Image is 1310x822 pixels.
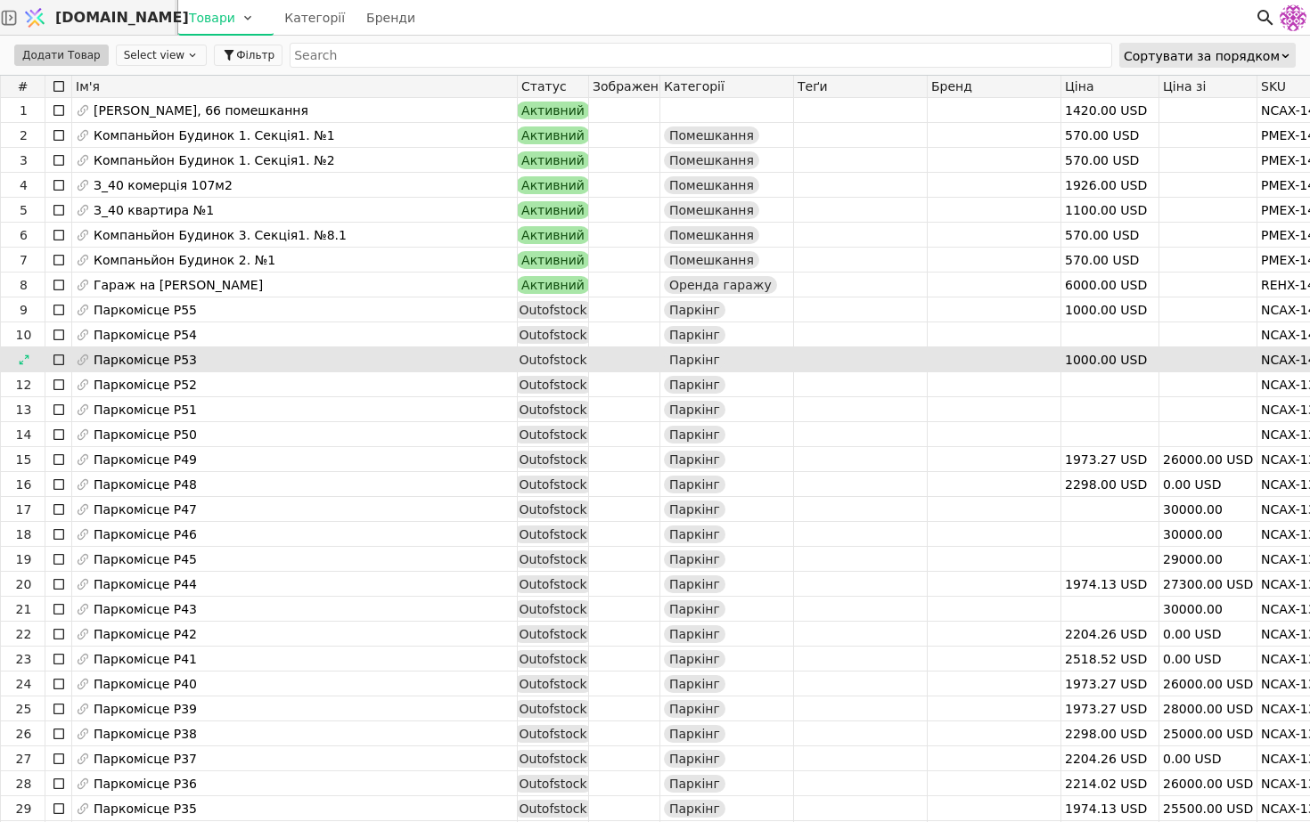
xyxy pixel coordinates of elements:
span: Паркомісце P40 [94,671,197,696]
span: Outofstock [519,575,586,593]
div: 6000.00 USD [1061,273,1159,297]
span: [PERSON_NAME], 66 помешкання [94,98,308,123]
input: Search [290,43,1112,68]
span: Паркомісце P36 [94,771,197,796]
span: Ціна [1065,79,1094,94]
div: 570.00 USD [1061,223,1159,248]
span: Outofstock [519,401,586,419]
div: 1000.00 USD [1061,297,1159,322]
span: Паркінг [669,550,720,568]
div: 2204.26 USD [1061,746,1159,771]
span: Паркінг [669,800,720,818]
span: Паркінг [669,750,720,768]
div: 2204.26 USD [1061,622,1159,647]
div: 23 [3,647,45,671]
span: Outofstock [519,725,586,743]
div: 26000.00 USD [1159,771,1257,796]
span: Паркомісце P50 [94,422,197,447]
div: 1 [3,98,45,123]
button: Фільтр [214,45,282,66]
span: Паркомісце P52 [94,372,197,397]
a: [DOMAIN_NAME] [18,1,178,35]
span: Паркінг [669,401,720,419]
span: Активний [521,226,585,244]
span: Помешкання [669,151,754,169]
div: 2518.52 USD [1061,647,1159,671]
span: Паркінг [669,501,720,518]
span: Паркінг [669,775,720,793]
span: Outofstock [519,650,586,668]
div: 29 [3,796,45,821]
div: 1926.00 USD [1061,173,1159,198]
div: 6 [3,223,45,248]
div: 13 [3,397,45,422]
span: Outofstock [519,301,586,319]
div: 7 [3,248,45,273]
span: Outofstock [519,600,586,618]
span: Outofstock [519,351,586,369]
span: Активний [521,176,585,194]
div: 1974.13 USD [1061,796,1159,821]
span: Статус [521,79,567,94]
span: Паркомісце P44 [94,572,197,597]
span: Паркомісце P46 [94,522,197,547]
div: 19 [3,547,45,572]
div: 570.00 USD [1061,148,1159,173]
div: 9 [3,297,45,322]
div: 1100.00 USD [1061,198,1159,223]
div: 26000.00 USD [1159,447,1257,472]
span: [DOMAIN_NAME] [55,7,189,28]
div: 25 [3,696,45,721]
span: SKU [1261,79,1286,94]
span: Outofstock [519,525,586,543]
span: Паркомісце P53 [94,347,197,372]
span: Компаньйон Будинок 2. №1 [94,248,275,273]
div: 1974.13 USD [1061,572,1159,597]
span: Outofstock [519,476,586,493]
div: 27300.00 USD [1159,572,1257,597]
span: Активний [521,201,585,219]
div: 27 [3,746,45,771]
span: Outofstock [519,376,586,394]
button: Select view [116,45,207,66]
span: Паркомісце P48 [94,472,197,497]
span: Помешкання [669,126,754,144]
span: Паркомісце P54 [94,322,197,347]
div: 14 [3,422,45,447]
span: Outofstock [519,800,586,818]
span: Паркінг [669,525,720,543]
div: 12 [3,372,45,397]
span: Помешкання [669,201,754,219]
span: Паркінг [669,426,720,444]
div: 17 [3,497,45,522]
div: 1973.27 USD [1061,696,1159,721]
div: 22 [3,622,45,647]
span: Бренд [931,79,972,94]
span: Паркомісце P37 [94,746,197,771]
span: З_40 квартира №1 [94,198,214,223]
span: Outofstock [519,675,586,693]
div: 15 [3,447,45,472]
span: Паркомісце P35 [94,796,197,821]
a: Додати Товар [14,45,109,66]
span: Паркінг [669,575,720,593]
span: З_40 комерція 107м2 [94,173,233,198]
span: Оренда гаражу [669,276,772,294]
span: Паркомісце P42 [94,622,197,647]
span: Активний [521,102,585,119]
div: Сортувати за порядком [1124,44,1280,69]
div: 5 [3,198,45,223]
span: Outofstock [519,750,586,768]
span: Помешкання [669,251,754,269]
span: Активний [521,126,585,144]
span: Паркінг [669,326,720,344]
span: Категорії [664,79,725,94]
div: 25500.00 USD [1159,796,1257,821]
div: 1420.00 USD [1061,98,1159,123]
span: Паркінг [669,451,720,468]
div: 0.00 USD [1159,622,1257,647]
div: 1000.00 USD [1061,347,1159,372]
div: 2298.00 USD [1061,472,1159,497]
span: Паркінг [669,351,720,369]
span: Гараж на [PERSON_NAME] [94,273,263,297]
